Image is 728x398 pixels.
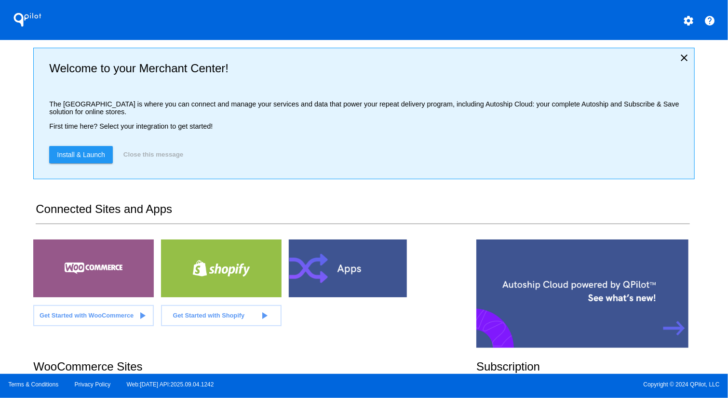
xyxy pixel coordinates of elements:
[683,15,694,27] mat-icon: settings
[8,10,47,29] h1: QPilot
[476,360,695,373] h2: Subscription
[679,52,690,64] mat-icon: close
[8,381,58,388] a: Terms & Conditions
[704,15,716,27] mat-icon: help
[136,310,148,321] mat-icon: play_arrow
[57,151,105,159] span: Install & Launch
[40,312,134,319] span: Get Started with WooCommerce
[173,312,245,319] span: Get Started with Shopify
[49,62,686,75] h2: Welcome to your Merchant Center!
[33,305,154,326] a: Get Started with WooCommerce
[49,146,113,163] a: Install & Launch
[161,305,282,326] a: Get Started with Shopify
[127,381,214,388] a: Web:[DATE] API:2025.09.04.1242
[75,381,111,388] a: Privacy Policy
[49,122,686,130] p: First time here? Select your integration to get started!
[372,381,720,388] span: Copyright © 2024 QPilot, LLC
[258,310,270,321] mat-icon: play_arrow
[49,100,686,116] p: The [GEOGRAPHIC_DATA] is where you can connect and manage your services and data that power your ...
[121,146,186,163] button: Close this message
[36,202,689,224] h2: Connected Sites and Apps
[33,360,476,373] h2: WooCommerce Sites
